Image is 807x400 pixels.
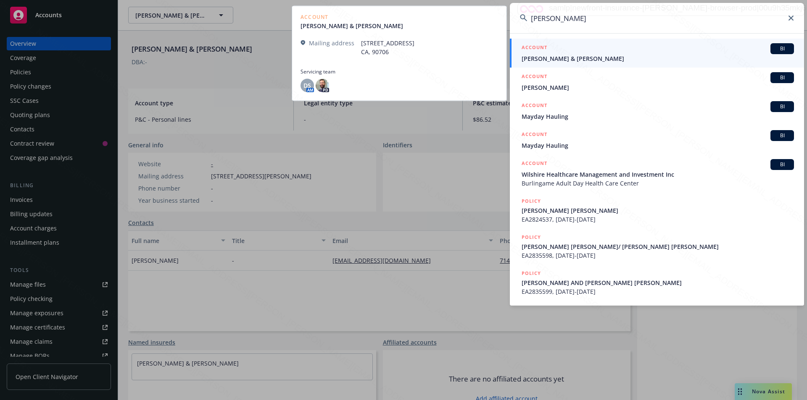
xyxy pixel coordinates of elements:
[510,228,804,264] a: POLICY[PERSON_NAME] [PERSON_NAME]/ [PERSON_NAME] [PERSON_NAME]EA2835598, [DATE]-[DATE]
[522,54,794,63] span: [PERSON_NAME] & [PERSON_NAME]
[522,269,541,277] h5: POLICY
[774,45,791,52] span: BI
[510,97,804,125] a: ACCOUNTBIMayday Hauling
[510,125,804,154] a: ACCOUNTBIMayday Hauling
[522,159,547,169] h5: ACCOUNT
[522,215,794,224] span: EA2824537, [DATE]-[DATE]
[510,39,804,68] a: ACCOUNTBI[PERSON_NAME] & [PERSON_NAME]
[522,179,794,188] span: Burlingame Adult Day Health Care Center
[522,112,794,121] span: Mayday Hauling
[522,72,547,82] h5: ACCOUNT
[510,264,804,301] a: POLICY[PERSON_NAME] AND [PERSON_NAME] [PERSON_NAME]EA2835599, [DATE]-[DATE]
[522,206,794,215] span: [PERSON_NAME] [PERSON_NAME]
[774,74,791,81] span: BI
[522,101,547,111] h5: ACCOUNT
[774,161,791,168] span: BI
[510,154,804,192] a: ACCOUNTBIWilshire Healthcare Management and Investment IncBurlingame Adult Day Health Care Center
[774,132,791,139] span: BI
[522,130,547,140] h5: ACCOUNT
[522,83,794,92] span: [PERSON_NAME]
[774,103,791,110] span: BI
[522,278,794,287] span: [PERSON_NAME] AND [PERSON_NAME] [PERSON_NAME]
[522,233,541,241] h5: POLICY
[522,43,547,53] h5: ACCOUNT
[522,287,794,296] span: EA2835599, [DATE]-[DATE]
[522,197,541,205] h5: POLICY
[510,3,804,33] input: Search...
[522,170,794,179] span: Wilshire Healthcare Management and Investment Inc
[510,192,804,228] a: POLICY[PERSON_NAME] [PERSON_NAME]EA2824537, [DATE]-[DATE]
[510,68,804,97] a: ACCOUNTBI[PERSON_NAME]
[522,242,794,251] span: [PERSON_NAME] [PERSON_NAME]/ [PERSON_NAME] [PERSON_NAME]
[522,251,794,260] span: EA2835598, [DATE]-[DATE]
[522,141,794,150] span: Mayday Hauling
